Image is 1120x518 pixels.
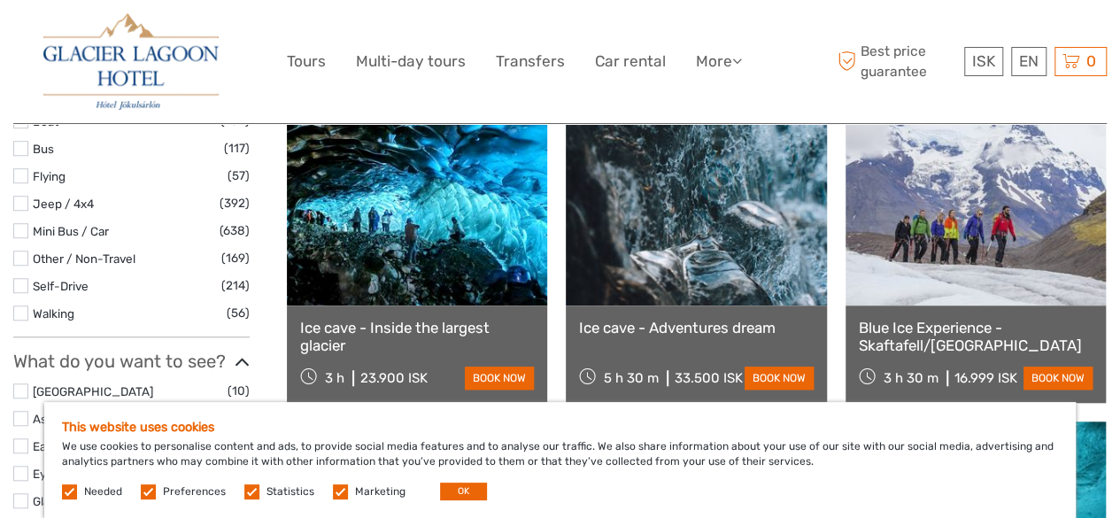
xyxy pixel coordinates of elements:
a: Jeep / 4x4 [33,197,94,211]
span: (56) [227,303,250,323]
label: Needed [84,484,122,499]
a: Flying [33,169,66,183]
span: 3 h [325,370,344,386]
a: Blue Ice Experience - Skaftafell/[GEOGRAPHIC_DATA] [859,319,1093,355]
a: More [696,49,742,74]
span: (117) [224,138,250,158]
span: (57) [228,166,250,186]
a: Askja [33,412,62,426]
a: Tours [287,49,326,74]
div: 16.999 ISK [954,370,1017,386]
a: Glaciers [33,494,76,508]
span: (214) [221,275,250,296]
a: Eyjafjallajökull [33,467,108,481]
a: East [GEOGRAPHIC_DATA] [33,439,180,453]
a: Other / Non-Travel [33,251,135,266]
div: EN [1011,47,1047,76]
span: (10) [228,381,250,401]
a: Ice cave - Adventures dream [579,319,813,336]
a: [GEOGRAPHIC_DATA] [33,384,153,398]
span: (169) [221,248,250,268]
a: Multi-day tours [356,49,466,74]
span: ISK [972,52,995,70]
a: Car rental [595,49,666,74]
button: Open LiveChat chat widget [204,27,225,49]
a: Self-Drive [33,279,89,293]
label: Marketing [355,484,406,499]
a: book now [745,367,814,390]
img: 2790-86ba44ba-e5e5-4a53-8ab7-28051417b7bc_logo_big.jpg [43,13,219,110]
label: Statistics [266,484,314,499]
div: 23.900 ISK [360,370,428,386]
a: Walking [33,306,74,321]
span: 3 h 30 m [884,370,938,386]
span: Best price guarantee [833,42,960,81]
span: 5 h 30 m [604,370,659,386]
span: 0 [1084,52,1099,70]
span: (638) [220,220,250,241]
label: Preferences [163,484,226,499]
a: Ice cave - Inside the largest glacier [300,319,534,355]
a: Mini Bus / Car [33,224,109,238]
span: (392) [220,193,250,213]
a: book now [1023,367,1093,390]
div: 33.500 ISK [675,370,743,386]
a: Transfers [496,49,565,74]
h3: What do you want to see? [13,351,250,372]
a: book now [465,367,534,390]
button: OK [440,483,487,500]
p: We're away right now. Please check back later! [25,31,200,45]
div: We use cookies to personalise content and ads, to provide social media features and to analyse ou... [44,402,1076,518]
h5: This website uses cookies [62,420,1058,435]
a: Bus [33,142,54,156]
